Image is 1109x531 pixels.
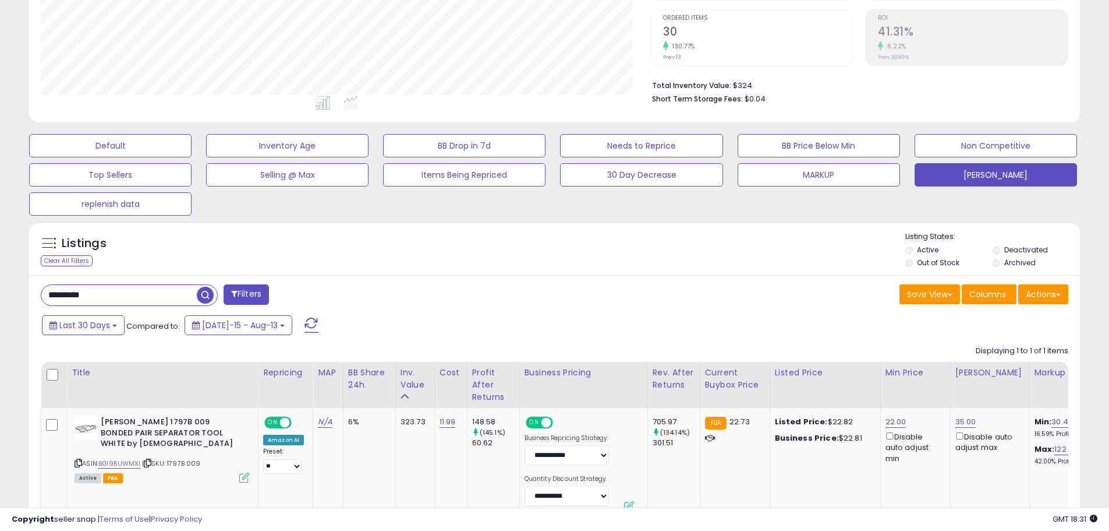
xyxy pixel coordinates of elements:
a: Privacy Policy [151,514,202,525]
span: [DATE]-15 - Aug-13 [202,319,278,331]
b: Listed Price: [775,416,828,427]
div: [PERSON_NAME] [955,367,1025,379]
div: Repricing [263,367,308,379]
small: 130.77% [668,42,695,51]
b: Total Inventory Value: [652,80,731,90]
span: FBA [103,473,123,483]
div: 301.51 [653,438,700,448]
div: Disable auto adjust max [955,430,1021,453]
div: 60.62 [472,438,519,448]
div: Cost [440,367,462,379]
small: FBA [705,417,727,430]
a: 122.60 [1054,444,1078,455]
label: Out of Stock [917,258,959,268]
button: Needs to Reprice [560,134,722,157]
div: Listed Price [775,367,876,379]
a: Terms of Use [100,514,149,525]
b: Business Price: [775,432,839,444]
button: MARKUP [738,163,900,187]
span: 22.73 [729,416,750,427]
button: replenish data [29,192,192,216]
button: BB Drop in 7d [383,134,545,157]
button: Selling @ Max [206,163,369,187]
div: ASIN: [75,417,249,481]
div: Title [72,367,253,379]
small: Prev: 38.89% [878,54,909,61]
label: Quantity Discount Strategy: [525,475,609,483]
div: Profit After Returns [472,367,515,403]
li: $324 [652,78,1060,92]
button: Save View [899,284,960,304]
h2: 30 [663,25,853,41]
button: Non Competitive [915,134,1077,157]
div: Current Buybox Price [705,367,765,391]
label: Archived [1004,258,1036,268]
label: Business Repricing Strategy: [525,434,609,442]
p: Listing States: [905,231,1080,242]
button: 30 Day Decrease [560,163,722,187]
span: Columns [969,289,1006,300]
span: OFF [551,418,569,428]
span: $0.04 [745,93,766,104]
strong: Copyright [12,514,54,525]
div: Displaying 1 to 1 of 1 items [976,346,1068,357]
small: 6.22% [883,42,906,51]
div: Rev. After Returns [653,367,695,391]
a: 35.00 [955,416,976,428]
button: [DATE]-15 - Aug-13 [185,315,292,335]
div: Clear All Filters [41,255,93,266]
span: OFF [290,418,309,428]
div: seller snap | | [12,514,202,525]
button: Top Sellers [29,163,192,187]
span: | SKU: 1797B 009 [142,459,201,468]
span: ON [265,418,280,428]
button: Actions [1018,284,1068,304]
a: B0195UWMXI [98,459,140,469]
div: Business Pricing [525,367,643,379]
h2: 41.31% [878,25,1068,41]
button: Last 30 Days [42,315,125,335]
div: 323.73 [401,417,426,427]
div: 148.58 [472,417,519,427]
div: MAP [318,367,338,379]
div: 705.97 [653,417,700,427]
b: Max: [1034,444,1055,455]
div: Disable auto adjust min [885,430,941,464]
a: 11.99 [440,416,456,428]
a: 30.44 [1051,416,1073,428]
div: Min Price [885,367,945,379]
span: 2025-09-13 18:31 GMT [1053,514,1097,525]
div: Preset: [263,448,304,474]
a: N/A [318,416,332,428]
small: Prev: 13 [663,54,681,61]
button: Items Being Repriced [383,163,545,187]
button: Default [29,134,192,157]
img: 21+e7Sqox+L._SL40_.jpg [75,417,98,440]
button: [PERSON_NAME] [915,163,1077,187]
button: Inventory Age [206,134,369,157]
b: Min: [1034,416,1052,427]
label: Active [917,245,938,255]
small: (145.1%) [480,428,505,437]
small: (134.14%) [660,428,690,437]
span: All listings currently available for purchase on Amazon [75,473,101,483]
div: Amazon AI [263,435,304,445]
span: Compared to: [126,321,180,332]
span: Ordered Items [663,15,853,22]
div: BB Share 24h. [348,367,391,391]
b: Short Term Storage Fees: [652,94,743,104]
button: Filters [224,284,269,305]
button: BB Price Below Min [738,134,900,157]
div: 6% [348,417,387,427]
div: Inv. value [401,367,430,391]
div: $22.81 [775,433,871,444]
button: Columns [962,284,1016,304]
a: 22.00 [885,416,906,428]
span: ON [527,418,541,428]
span: Last 30 Days [59,319,110,331]
div: $22.82 [775,417,871,427]
h5: Listings [62,235,107,252]
b: [PERSON_NAME] 1797B 009 BONDED PAIR SEPARATOR TOOL WHITE by [DEMOGRAPHIC_DATA] [101,417,242,452]
span: ROI [878,15,1068,22]
label: Deactivated [1004,245,1048,255]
